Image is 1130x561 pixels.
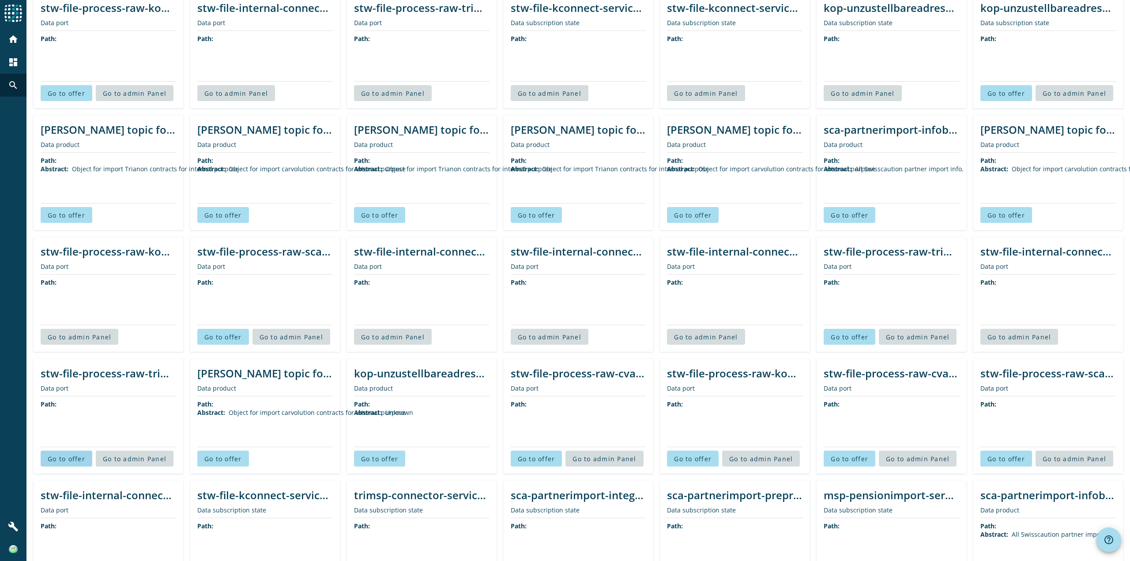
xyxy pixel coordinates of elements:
button: Go to admin Panel [511,329,588,345]
div: Data port [667,262,802,271]
button: Go to offer [41,85,92,101]
button: Go to offer [511,451,562,467]
span: Path: [980,522,996,530]
div: Data product [980,506,1116,514]
span: Go to offer [518,211,555,219]
div: Data product [41,140,176,149]
button: Go to admin Panel [667,329,745,345]
span: Path: [41,400,56,408]
div: stw-file-process-raw-cva-partnerimport-preprod [511,366,646,380]
div: Data port [354,262,490,271]
div: kop-unzustellbareadressen-service-preprod [980,0,1116,15]
span: Go to offer [987,211,1025,219]
div: Data port [41,506,176,514]
span: Path: [980,400,996,408]
span: Go to offer [674,211,712,219]
div: Data subscription state [824,19,959,27]
button: Go to admin Panel [1036,451,1113,467]
button: Go to offer [197,329,249,345]
span: Go to offer [831,333,868,341]
mat-icon: help_outline [1104,535,1114,545]
span: Path: [824,278,840,286]
span: Go to admin Panel [361,333,425,341]
span: Go to admin Panel [573,455,636,463]
div: Object for import Trianon contracts for internal purpose [385,165,552,173]
div: Kafka topic for storing imported carvolution contracts internal _stage_ [197,122,333,137]
button: Go to offer [824,329,875,345]
span: Abstract: [41,165,68,173]
div: Data port [824,384,959,392]
div: All Swisscaution partner import info. [1012,530,1120,538]
button: Go to admin Panel [824,85,901,101]
div: stw-file-internal-connect-config-integration [667,244,802,259]
div: stw-file-process-raw-kop-unzustellbareadressen-preprod.replica [41,244,176,259]
div: Object for import carvolution contracts for internal purpose [229,408,406,417]
button: Go to admin Panel [879,329,957,345]
span: Path: [41,278,56,286]
button: Go to offer [511,207,562,223]
button: Go to admin Panel [667,85,745,101]
span: Go to offer [518,455,555,463]
span: Go to admin Panel [987,333,1051,341]
span: Go to admin Panel [518,89,581,98]
button: Go to offer [824,451,875,467]
button: Go to admin Panel [354,329,432,345]
div: stw-file-internal-connect-config-test [980,244,1116,259]
span: Go to admin Panel [1043,89,1106,98]
span: Go to admin Panel [361,89,425,98]
span: Path: [824,522,840,530]
span: Abstract: [667,165,695,173]
button: Go to offer [980,207,1032,223]
div: Kafka topic for storing imported trianon contracts internal _stage_ [354,122,490,137]
div: Data port [980,384,1116,392]
span: Abstract: [197,408,225,417]
img: spoud-logo.svg [4,4,22,22]
div: stw-file-process-raw-trimsp-vertrag-preprod.replica [354,0,490,15]
div: Data port [41,19,176,27]
span: Path: [41,522,56,530]
div: sca-partnerimport-integration [511,488,646,502]
button: Go to admin Panel [252,329,330,345]
span: Go to offer [48,89,85,98]
span: Path: [824,34,840,43]
div: Data subscription state [667,506,802,514]
span: Go to offer [361,455,399,463]
span: Go to admin Panel [729,455,793,463]
div: Object for import carvolution contracts for internal purpose [229,165,406,173]
div: Data subscription state [197,506,333,514]
button: Go to admin Panel [1036,85,1113,101]
button: Go to admin Panel [980,329,1058,345]
span: Path: [667,400,683,408]
div: Kafka topic for storing imported carvolution contracts internal _stage_ [980,122,1116,137]
span: Abstract: [980,530,1008,538]
div: Data product [197,384,333,392]
div: Data port [824,262,959,271]
div: stw-file-process-raw-trimsp-vertrag-integration [824,244,959,259]
div: Data port [41,262,176,271]
span: Abstract: [354,165,382,173]
div: kop-unzustellbareadressen-internal-postalische-adresse-nichtzustellbar-_stage_ [354,366,490,380]
span: Path: [197,400,213,408]
span: Go to offer [987,455,1025,463]
span: Path: [41,34,56,43]
div: Kafka topic for storing imported carvolution contracts internal _stage_ [667,122,802,137]
div: msp-pensionimport-service [824,488,959,502]
span: Go to offer [987,89,1025,98]
button: Go to offer [824,207,875,223]
div: Data port [980,262,1116,271]
span: Go to admin Panel [886,455,949,463]
span: Go to offer [204,333,242,341]
button: Go to offer [41,207,92,223]
span: Path: [667,34,683,43]
button: Go to admin Panel [565,451,643,467]
div: Data product [980,140,1116,149]
div: Data subscription state [354,506,490,514]
div: Data port [511,384,646,392]
span: Path: [667,522,683,530]
span: Path: [511,400,527,408]
span: Path: [980,278,996,286]
span: Abstract: [354,408,382,417]
span: Path: [354,278,370,286]
div: Kafka topic for storing imported trianon contracts internal _stage_ [41,122,176,137]
span: Go to offer [48,211,85,219]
